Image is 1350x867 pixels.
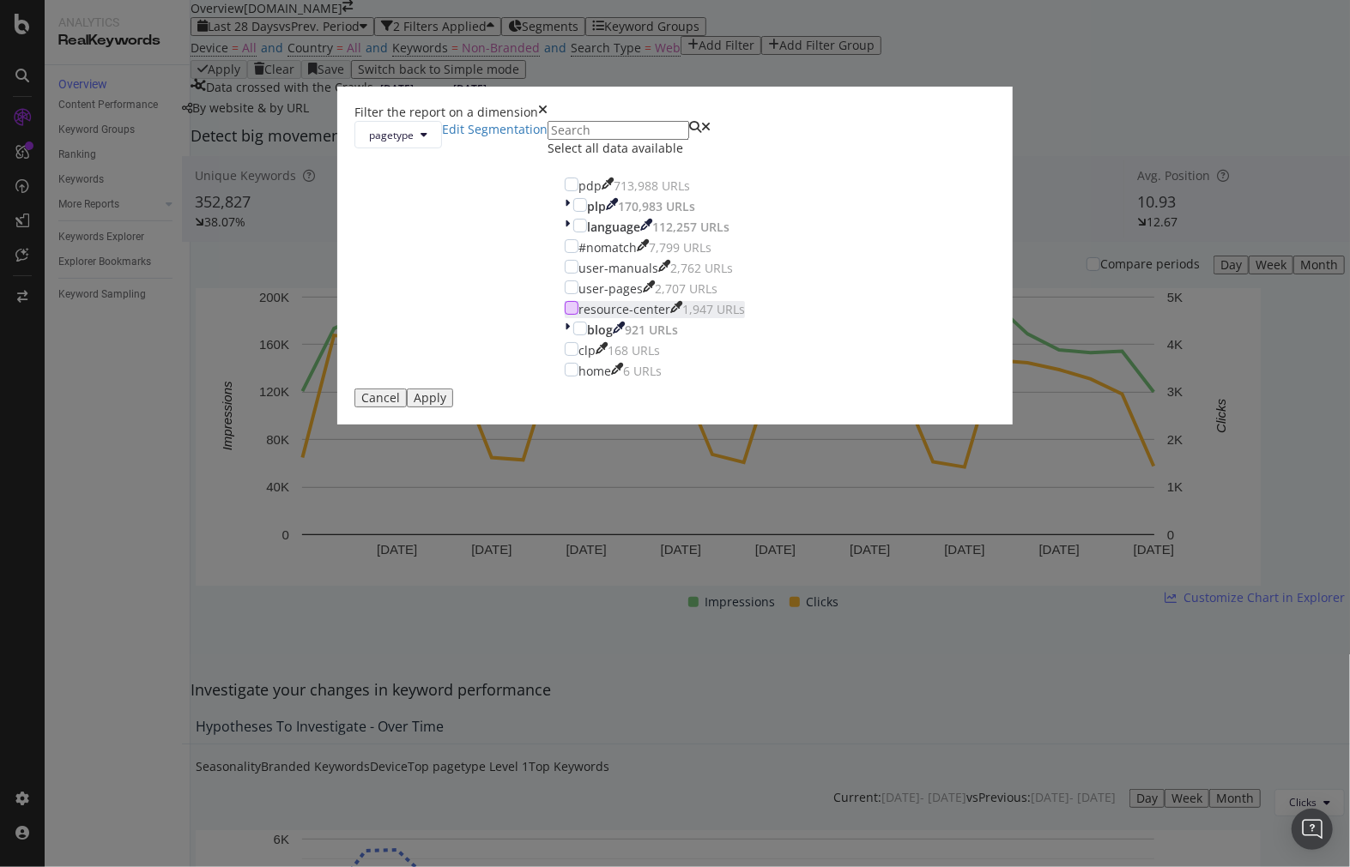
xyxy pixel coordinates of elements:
[578,363,611,380] div: home
[354,388,407,407] button: Cancel
[1292,809,1333,850] div: Open Intercom Messenger
[578,280,643,298] div: user-pages
[361,391,400,405] div: Cancel
[578,260,658,277] div: user-manuals
[625,322,678,339] div: 921 URLs
[578,178,602,195] div: pdp
[538,104,548,121] div: times
[578,239,637,256] div: #nomatch
[407,388,453,407] button: Apply
[682,301,745,318] div: 1,947 URLs
[608,342,660,359] div: 168 URLs
[614,178,690,195] div: 713,988 URLs
[587,219,640,236] div: language
[354,104,538,121] div: Filter the report on a dimension
[337,87,1013,424] div: modal
[414,391,446,405] div: Apply
[578,342,596,359] div: clp
[548,121,689,140] input: Search
[618,198,695,215] div: 170,983 URLs
[655,280,717,298] div: 2,707 URLs
[442,121,548,148] a: Edit Segmentation
[354,121,442,148] button: pagetype
[623,363,662,380] div: 6 URLs
[369,128,414,142] span: pagetype
[587,322,613,339] div: blog
[548,140,762,157] div: Select all data available
[587,198,606,215] div: plp
[649,239,711,256] div: 7,799 URLs
[578,301,670,318] div: resource-center
[670,260,733,277] div: 2,762 URLs
[652,219,729,236] div: 112,257 URLs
